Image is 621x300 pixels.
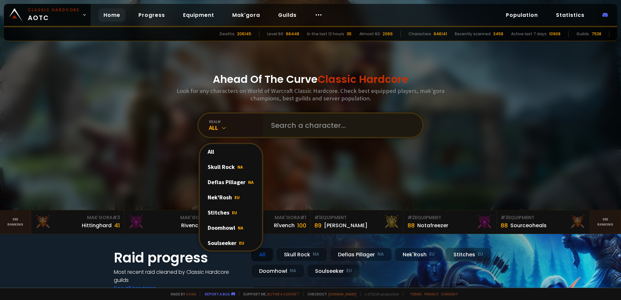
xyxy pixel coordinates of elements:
[248,179,254,185] span: NA
[549,31,561,37] div: 10908
[501,221,508,230] div: 88
[501,214,586,221] div: Equipment
[314,221,321,230] div: 89
[383,31,393,37] div: 2069
[314,214,321,221] span: # 1
[124,210,217,234] a: Mak'Gora#2Rivench100
[200,144,262,159] div: All
[133,8,170,22] a: Progress
[200,174,262,190] div: Defias Pillager
[551,8,590,22] a: Statistics
[359,31,380,37] div: Almost 60
[267,114,415,137] input: Search a character...
[395,248,443,261] div: Nek'Rosh
[408,221,415,230] div: 88
[328,292,356,296] a: [DOMAIN_NAME]
[307,264,360,278] div: Soulseeker
[200,205,262,220] div: Stitches
[35,214,120,221] div: Mak'Gora
[217,210,310,234] a: Mak'Gora#1Rîvench100
[114,268,243,284] h4: Most recent raid cleaned by Classic Hardcore guilds
[220,31,234,37] div: Deaths
[300,214,306,221] span: # 1
[128,214,213,221] div: Mak'Gora
[347,31,352,37] div: 35
[410,292,422,296] a: Terms
[221,214,306,221] div: Mak'Gora
[114,221,120,230] div: 41
[200,190,262,205] div: Nek'Rosh
[276,248,327,261] div: Skull Rock
[205,292,230,296] a: Report a bug
[377,251,384,258] small: NA
[239,292,300,296] span: Support me,
[251,248,273,261] div: All
[238,225,243,231] span: NA
[82,221,112,229] div: Hittinghard
[200,235,262,250] div: Soulseeker
[234,194,240,200] span: EU
[113,214,120,221] span: # 3
[174,87,447,102] h3: Look for any characters on World of Warcraft Classic Hardcore. Check best equipped players, mak'g...
[232,210,237,216] span: EU
[286,31,299,37] div: 66448
[408,214,415,221] span: # 2
[297,221,306,230] div: 100
[441,292,458,296] a: Consent
[501,8,543,22] a: Population
[303,292,356,296] span: Checkout
[313,251,319,258] small: NA
[239,240,244,246] span: EU
[200,220,262,235] div: Doomhowl
[213,72,408,87] h1: Ahead Of The Curve
[576,31,589,37] div: Guilds
[178,8,219,22] a: Equipment
[237,31,251,37] div: 206145
[28,7,80,13] small: Classic Hardcore
[346,268,352,274] small: EU
[251,264,304,278] div: Doomhowl
[478,251,483,258] small: EU
[360,292,399,296] span: v. d752d5 - production
[186,292,196,296] a: a fan
[310,210,404,234] a: #1Equipment89[PERSON_NAME]
[318,72,408,86] span: Classic Hardcore
[28,7,80,23] span: AOTC
[209,119,263,124] div: realm
[200,159,262,174] div: Skull Rock
[404,210,497,234] a: #2Equipment88Notafreezer
[497,210,590,234] a: #3Equipment88Sourceoheals
[181,221,202,229] div: Rivench
[445,248,491,261] div: Stitches
[307,31,344,37] div: In the last 12 hours
[330,248,392,261] div: Defias Pillager
[455,31,491,37] div: Recently scanned
[314,214,399,221] div: Equipment
[429,251,435,258] small: EU
[501,214,508,221] span: # 3
[409,31,431,37] div: Characters
[434,31,447,37] div: 846141
[98,8,125,22] a: Home
[274,221,295,229] div: Rîvench
[209,124,263,131] div: All
[167,292,196,296] span: Made by
[227,8,265,22] a: Mak'gora
[267,31,283,37] div: Level 60
[424,292,438,296] a: Privacy
[4,4,91,26] a: Classic HardcoreAOTC
[417,221,448,229] div: Notafreezer
[114,248,243,268] h1: Raid progress
[273,8,302,22] a: Guilds
[493,31,503,37] div: 3458
[592,31,601,37] div: 7538
[267,292,300,296] a: Buy me a coffee
[114,284,156,292] a: See all progress
[237,164,243,170] span: NA
[590,210,621,234] a: Seeranking
[324,221,367,229] div: [PERSON_NAME]
[290,268,296,274] small: NA
[31,210,124,234] a: Mak'Gora#3Hittinghard41
[510,221,547,229] div: Sourceoheals
[511,31,547,37] div: Active last 7 days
